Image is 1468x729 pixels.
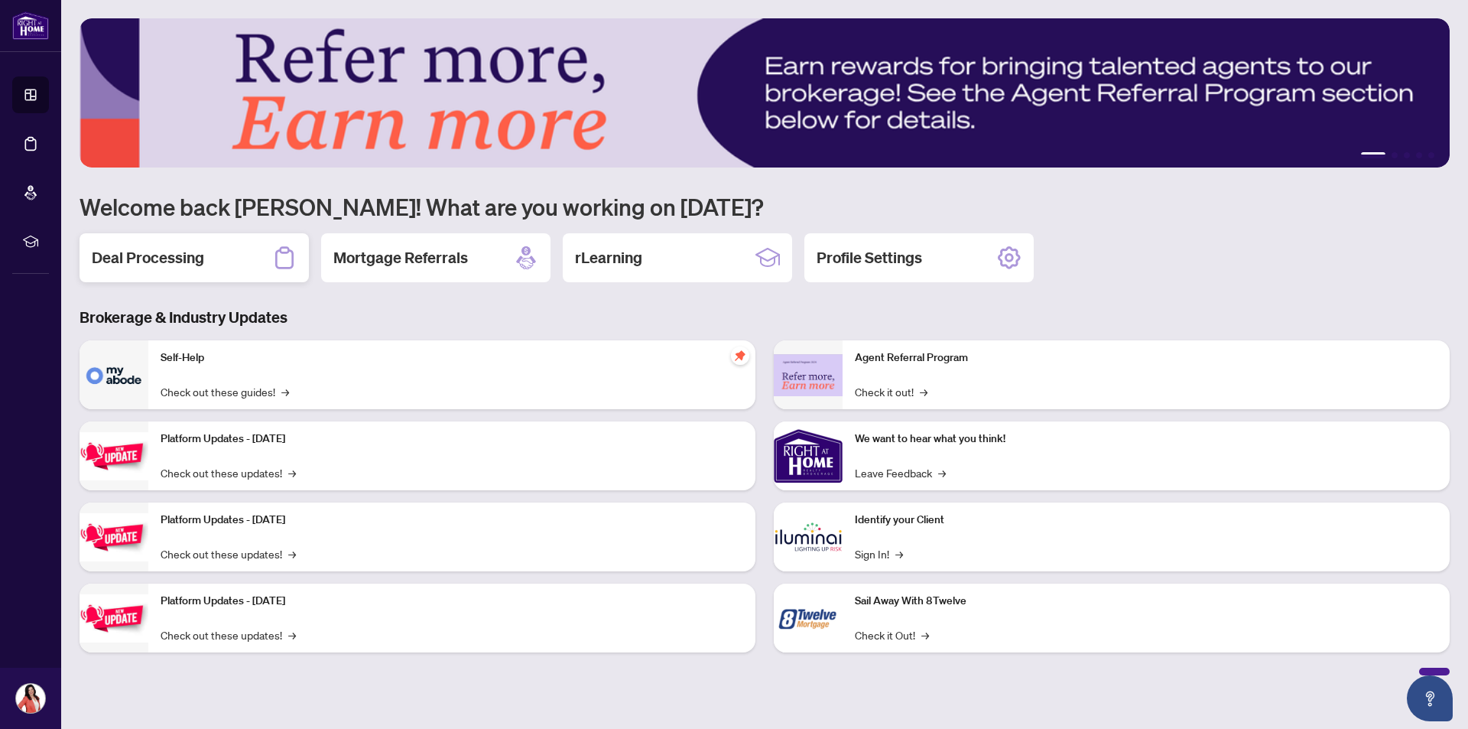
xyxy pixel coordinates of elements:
a: Sign In!→ [855,545,903,562]
p: We want to hear what you think! [855,431,1437,447]
h2: Profile Settings [817,247,922,268]
img: Sail Away With 8Twelve [774,584,843,653]
p: Agent Referral Program [855,350,1437,366]
span: → [921,626,929,643]
button: 1 [1361,152,1385,158]
h1: Welcome back [PERSON_NAME]! What are you working on [DATE]? [80,192,1450,221]
p: Platform Updates - [DATE] [161,593,743,610]
a: Leave Feedback→ [855,464,946,481]
button: 5 [1428,152,1434,158]
button: 4 [1416,152,1422,158]
p: Platform Updates - [DATE] [161,431,743,447]
img: Platform Updates - July 8, 2025 [80,513,148,561]
span: → [288,464,296,481]
img: logo [12,11,49,40]
img: Slide 0 [80,18,1450,168]
img: Profile Icon [16,684,45,713]
span: → [281,383,289,400]
a: Check out these guides!→ [161,383,289,400]
button: Open asap [1407,675,1453,721]
img: Identify your Client [774,503,843,571]
span: → [920,383,927,400]
p: Platform Updates - [DATE] [161,512,743,529]
a: Check it out!→ [855,383,927,400]
span: → [938,464,946,481]
span: → [288,545,296,562]
a: Check out these updates!→ [161,545,296,562]
span: pushpin [731,347,749,365]
a: Check it Out!→ [855,626,929,643]
p: Self-Help [161,350,743,366]
img: We want to hear what you think! [774,421,843,490]
span: → [895,545,903,562]
h3: Brokerage & Industry Updates [80,307,1450,328]
a: Check out these updates!→ [161,464,296,481]
h2: Deal Processing [92,247,204,268]
h2: rLearning [575,247,642,268]
h2: Mortgage Referrals [333,247,468,268]
p: Identify your Client [855,512,1437,529]
button: 3 [1404,152,1410,158]
img: Platform Updates - June 23, 2025 [80,594,148,643]
button: 2 [1392,152,1398,158]
p: Sail Away With 8Twelve [855,593,1437,610]
span: → [288,626,296,643]
img: Platform Updates - July 21, 2025 [80,432,148,480]
img: Agent Referral Program [774,354,843,396]
img: Self-Help [80,340,148,409]
a: Check out these updates!→ [161,626,296,643]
